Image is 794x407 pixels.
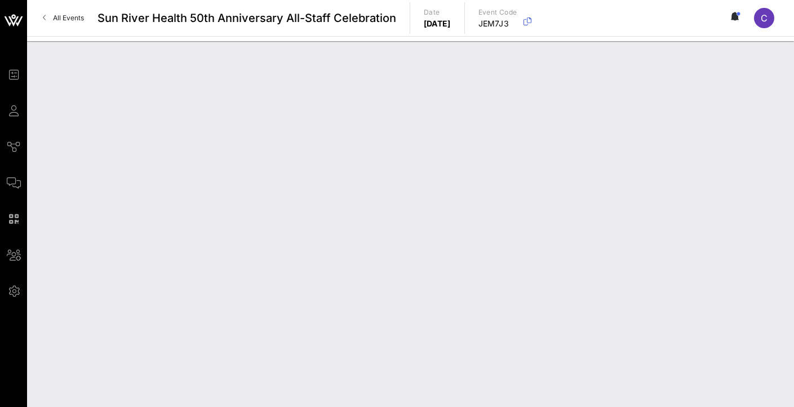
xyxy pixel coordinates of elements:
p: JEM7J3 [478,18,517,29]
p: Date [424,7,451,18]
span: C [761,12,768,24]
div: C [754,8,774,28]
p: [DATE] [424,18,451,29]
span: Sun River Health 50th Anniversary All-Staff Celebration [97,10,396,26]
p: Event Code [478,7,517,18]
a: All Events [36,9,91,27]
span: All Events [53,14,84,22]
